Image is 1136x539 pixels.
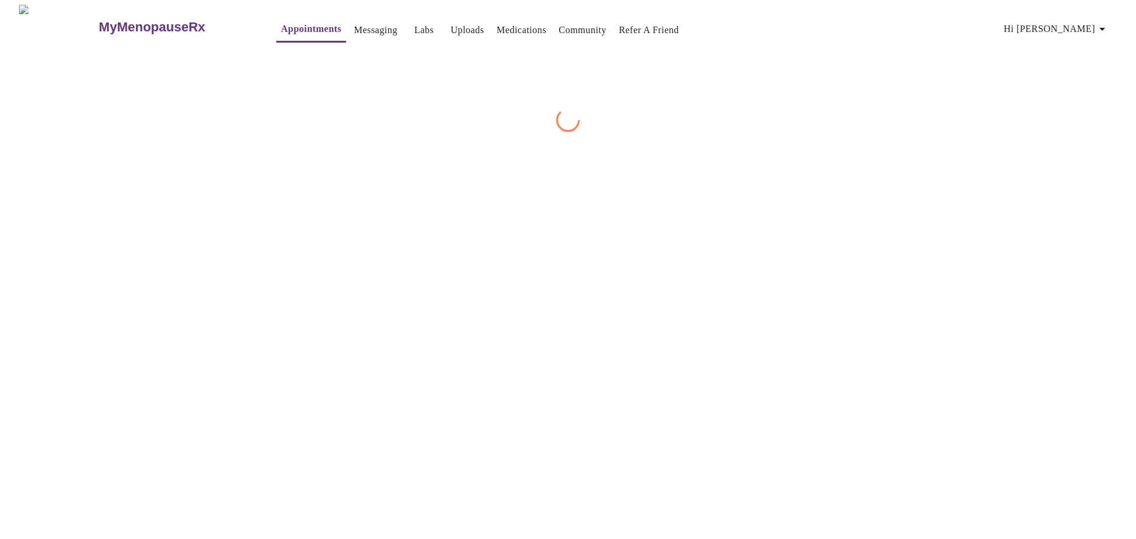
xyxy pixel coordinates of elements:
button: Refer a Friend [614,18,684,42]
a: MyMenopauseRx [98,7,253,48]
a: Messaging [354,22,397,38]
h3: MyMenopauseRx [99,20,205,35]
button: Labs [405,18,443,42]
button: Appointments [276,17,346,43]
button: Community [554,18,611,42]
a: Medications [496,22,546,38]
a: Uploads [451,22,485,38]
button: Messaging [349,18,402,42]
button: Medications [492,18,551,42]
button: Uploads [446,18,489,42]
a: Refer a Friend [619,22,679,38]
span: Hi [PERSON_NAME] [1004,21,1109,37]
button: Hi [PERSON_NAME] [999,17,1114,41]
img: MyMenopauseRx Logo [19,5,98,49]
a: Community [559,22,606,38]
a: Appointments [281,21,341,37]
a: Labs [414,22,434,38]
